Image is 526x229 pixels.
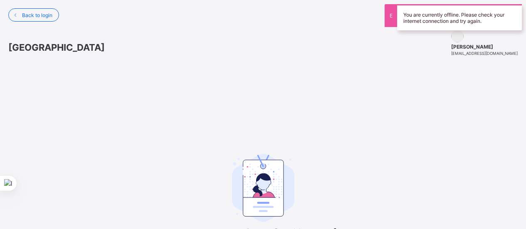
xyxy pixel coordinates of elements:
[22,12,52,18] span: Back to login
[451,51,518,56] span: [EMAIL_ADDRESS][DOMAIN_NAME]
[232,154,294,222] img: student.207b5acb3037b72b59086e8b1a17b1d0.svg
[8,42,105,53] span: [GEOGRAPHIC_DATA]
[451,44,518,50] span: [PERSON_NAME]
[397,4,522,30] div: You are currently offline. Please check your internet connection and try again.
